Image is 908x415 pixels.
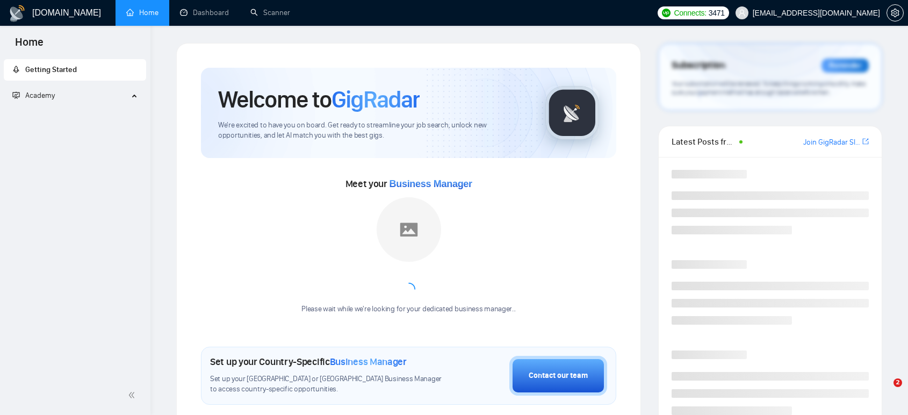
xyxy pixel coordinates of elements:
[709,7,725,19] span: 3471
[545,86,599,140] img: gigradar-logo.png
[126,8,158,17] a: homeHome
[862,137,869,147] a: export
[250,8,290,17] a: searchScanner
[672,80,865,97] span: Your subscription will be renewed. To keep things running smoothly, make sure your payment method...
[662,9,671,17] img: upwork-logo.png
[210,356,407,368] h1: Set up your Country-Specific
[12,91,20,99] span: fund-projection-screen
[12,66,20,73] span: rocket
[821,59,869,73] div: Reminder
[887,4,904,22] button: setting
[803,137,860,148] a: Join GigRadar Slack Community
[4,59,146,81] li: Getting Started
[330,356,407,368] span: Business Manager
[871,378,897,404] iframe: Intercom live chat
[295,304,522,314] div: Please wait while we're looking for your dedicated business manager...
[345,178,472,190] span: Meet your
[180,8,229,17] a: dashboardDashboard
[6,34,52,57] span: Home
[529,370,588,382] div: Contact our team
[674,7,706,19] span: Connects:
[377,197,441,262] img: placeholder.png
[887,9,904,17] a: setting
[218,120,528,141] span: We're excited to have you on board. Get ready to streamline your job search, unlock new opportuni...
[9,5,26,22] img: logo
[887,9,903,17] span: setting
[210,374,449,395] span: Set up your [GEOGRAPHIC_DATA] or [GEOGRAPHIC_DATA] Business Manager to access country-specific op...
[672,135,736,148] span: Latest Posts from the GigRadar Community
[390,178,472,189] span: Business Manager
[893,378,902,387] span: 2
[862,137,869,146] span: export
[672,56,725,75] span: Subscription
[25,91,55,100] span: Academy
[332,85,420,114] span: GigRadar
[509,356,607,396] button: Contact our team
[25,65,77,74] span: Getting Started
[12,91,55,100] span: Academy
[218,85,420,114] h1: Welcome to
[738,9,746,17] span: user
[128,390,139,400] span: double-left
[400,281,417,298] span: loading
